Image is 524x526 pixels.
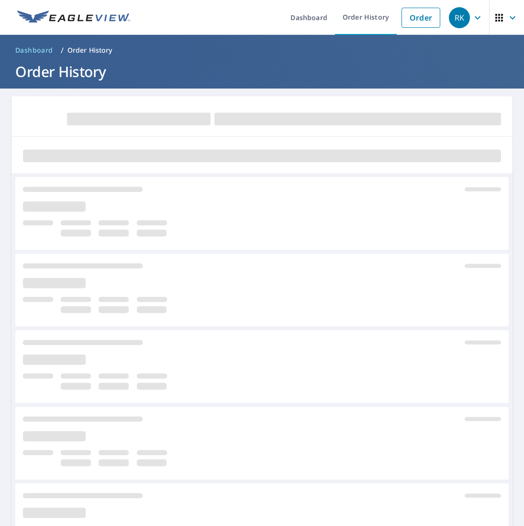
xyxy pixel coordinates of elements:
h1: Order History [11,62,513,81]
img: EV Logo [17,11,130,25]
nav: breadcrumb [11,43,513,58]
p: Order History [67,45,112,55]
span: Dashboard [15,45,53,55]
div: RK [449,7,470,28]
a: Dashboard [11,43,57,58]
li: / [61,45,64,56]
a: Order [401,8,440,28]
